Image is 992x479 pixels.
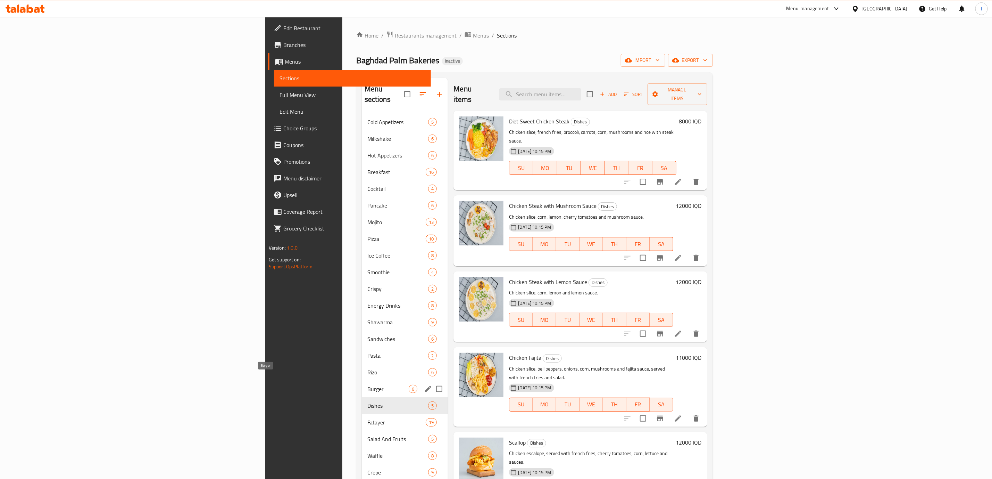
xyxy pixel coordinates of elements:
[367,268,428,276] div: Smoothie
[367,168,426,176] div: Breakfast
[280,107,425,116] span: Edit Menu
[362,147,448,164] div: Hot Appetizers6
[356,52,439,68] span: Baghdad Palm Bakeries
[580,237,603,251] button: WE
[509,161,533,175] button: SU
[362,164,448,180] div: Breakfast16
[367,351,428,360] span: Pasta
[465,31,489,40] a: Menus
[283,191,425,199] span: Upsell
[862,5,908,13] div: [GEOGRAPHIC_DATA]
[679,116,702,126] h6: 8000 IQD
[583,87,597,102] span: Select section
[515,384,554,391] span: [DATE] 10:15 PM
[287,243,298,252] span: 1.0.0
[652,173,668,190] button: Branch-specific-item
[268,36,431,53] a: Branches
[652,410,668,427] button: Branch-specific-item
[533,161,557,175] button: MO
[629,239,647,249] span: FR
[622,89,645,100] button: Sort
[674,330,682,338] a: Edit menu item
[557,161,581,175] button: TU
[362,214,448,230] div: Mojito13
[426,236,436,242] span: 10
[509,201,597,211] span: Chicken Steak with Mushroom Sauce
[605,161,629,175] button: TH
[423,384,433,394] button: edit
[362,114,448,130] div: Cold Appetizers5
[428,336,436,342] span: 6
[285,57,425,66] span: Menus
[688,250,705,266] button: delete
[533,313,556,327] button: MO
[536,163,555,173] span: MO
[459,116,503,161] img: Diet Sweet Chicken Steak
[559,239,577,249] span: TU
[599,90,618,98] span: Add
[367,418,426,427] span: Fatayer
[512,239,530,249] span: SU
[268,170,431,187] a: Menu disclaimer
[274,70,431,87] a: Sections
[652,239,670,249] span: SA
[409,386,417,392] span: 6
[367,401,428,410] div: Dishes
[473,31,489,40] span: Menus
[442,58,463,64] span: Inactive
[512,399,530,409] span: SU
[606,239,624,249] span: TH
[515,148,554,155] span: [DATE] 10:15 PM
[367,468,428,477] span: Crepe
[536,399,553,409] span: MO
[589,278,607,286] span: Dishes
[626,237,650,251] button: FR
[626,398,650,412] button: FR
[428,119,436,125] span: 5
[274,87,431,103] a: Full Menu View
[367,218,426,226] span: Mojito
[362,331,448,347] div: Sandwiches6
[515,300,554,307] span: [DATE] 10:15 PM
[362,297,448,314] div: Energy Drinks8
[608,163,626,173] span: TH
[362,397,448,414] div: Dishes5
[367,301,428,310] div: Energy Drinks
[628,161,652,175] button: FR
[650,237,673,251] button: SA
[428,201,437,210] div: items
[362,414,448,431] div: Fatayer19
[428,435,437,443] div: items
[509,398,533,412] button: SU
[415,86,431,103] span: Sort sections
[652,325,668,342] button: Branch-specific-item
[597,89,619,100] button: Add
[428,186,436,192] span: 4
[428,468,437,477] div: items
[428,318,437,326] div: items
[428,301,437,310] div: items
[268,203,431,220] a: Coverage Report
[362,347,448,364] div: Pasta2
[367,235,426,243] div: Pizza
[559,399,577,409] span: TU
[428,436,436,443] span: 5
[676,438,702,447] h6: 12000 IQD
[624,90,643,98] span: Sort
[362,381,448,397] div: Burger6edit
[582,399,600,409] span: WE
[428,136,436,142] span: 6
[362,247,448,264] div: Ice Coffee8
[428,118,437,126] div: items
[367,201,428,210] div: Pancake
[362,197,448,214] div: Pancake6
[603,398,626,412] button: TH
[655,163,674,173] span: SA
[512,315,530,325] span: SU
[283,157,425,166] span: Promotions
[362,281,448,297] div: Crispy2
[367,251,428,260] div: Ice Coffee
[648,83,707,105] button: Manage items
[428,269,436,276] span: 4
